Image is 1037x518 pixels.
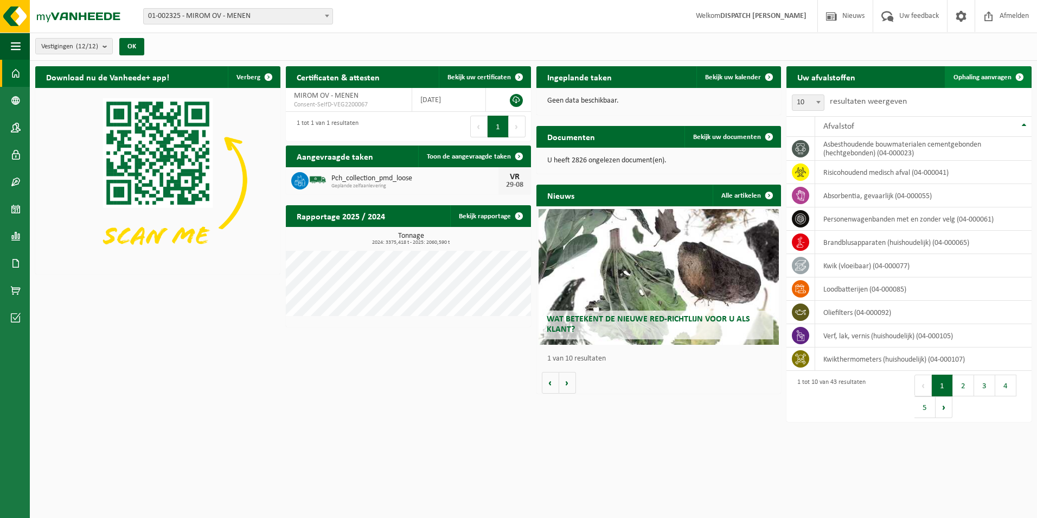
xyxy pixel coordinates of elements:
[447,74,511,81] span: Bekijk uw certificaten
[294,92,359,100] span: MIROM OV - MENEN
[35,38,113,54] button: Vestigingen(12/12)
[815,207,1032,231] td: personenwagenbanden met en zonder velg (04-000061)
[119,38,144,55] button: OK
[488,116,509,137] button: 1
[470,116,488,137] button: Previous
[815,277,1032,301] td: loodbatterijen (04-000085)
[536,185,585,206] h2: Nieuws
[509,116,526,137] button: Next
[815,137,1032,161] td: asbesthoudende bouwmaterialen cementgebonden (hechtgebonden) (04-000023)
[427,153,511,160] span: Toon de aangevraagde taken
[504,181,526,189] div: 29-08
[792,94,824,111] span: 10
[815,301,1032,324] td: oliefilters (04-000092)
[536,126,606,147] h2: Documenten
[815,254,1032,277] td: kwik (vloeibaar) (04-000077)
[309,170,327,189] img: BL-SO-LV
[542,372,559,394] button: Vorige
[815,348,1032,371] td: kwikthermometers (huishoudelijk) (04-000107)
[291,232,531,245] h3: Tonnage
[547,97,771,105] p: Geen data beschikbaar.
[418,146,530,167] a: Toon de aangevraagde taken
[684,126,780,148] a: Bekijk uw documenten
[412,88,486,112] td: [DATE]
[76,43,98,50] count: (12/12)
[143,8,333,24] span: 01-002325 - MIROM OV - MENEN
[995,375,1016,396] button: 4
[331,183,498,189] span: Geplande zelfaanlevering
[504,173,526,181] div: VR
[936,396,952,418] button: Next
[696,66,780,88] a: Bekijk uw kalender
[815,184,1032,207] td: absorbentia, gevaarlijk (04-000055)
[539,209,779,345] a: Wat betekent de nieuwe RED-richtlijn voor u als klant?
[547,355,776,363] p: 1 van 10 resultaten
[823,122,854,131] span: Afvalstof
[450,205,530,227] a: Bekijk rapportage
[914,375,932,396] button: Previous
[830,97,907,106] label: resultaten weergeven
[914,396,936,418] button: 5
[331,174,498,183] span: Pch_collection_pmd_loose
[35,88,280,272] img: Download de VHEPlus App
[792,374,866,419] div: 1 tot 10 van 43 resultaten
[559,372,576,394] button: Volgende
[144,9,332,24] span: 01-002325 - MIROM OV - MENEN
[705,74,761,81] span: Bekijk uw kalender
[439,66,530,88] a: Bekijk uw certificaten
[228,66,279,88] button: Verberg
[291,240,531,245] span: 2024: 3375,418 t - 2025: 2060,590 t
[720,12,806,20] strong: DISPATCH [PERSON_NAME]
[792,95,824,110] span: 10
[547,315,750,334] span: Wat betekent de nieuwe RED-richtlijn voor u als klant?
[693,134,761,141] span: Bekijk uw documenten
[286,205,396,226] h2: Rapportage 2025 / 2024
[945,66,1030,88] a: Ophaling aanvragen
[953,375,974,396] button: 2
[291,115,359,138] div: 1 tot 1 van 1 resultaten
[815,231,1032,254] td: brandblusapparaten (huishoudelijk) (04-000065)
[286,66,391,87] h2: Certificaten & attesten
[294,100,404,109] span: Consent-SelfD-VEG2200067
[547,157,771,165] p: U heeft 2826 ongelezen document(en).
[536,66,623,87] h2: Ingeplande taken
[786,66,866,87] h2: Uw afvalstoffen
[713,185,780,206] a: Alle artikelen
[953,74,1012,81] span: Ophaling aanvragen
[932,375,953,396] button: 1
[815,324,1032,348] td: verf, lak, vernis (huishoudelijk) (04-000105)
[974,375,995,396] button: 3
[815,161,1032,184] td: risicohoudend medisch afval (04-000041)
[286,146,384,167] h2: Aangevraagde taken
[35,66,180,87] h2: Download nu de Vanheede+ app!
[236,74,260,81] span: Verberg
[41,39,98,55] span: Vestigingen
